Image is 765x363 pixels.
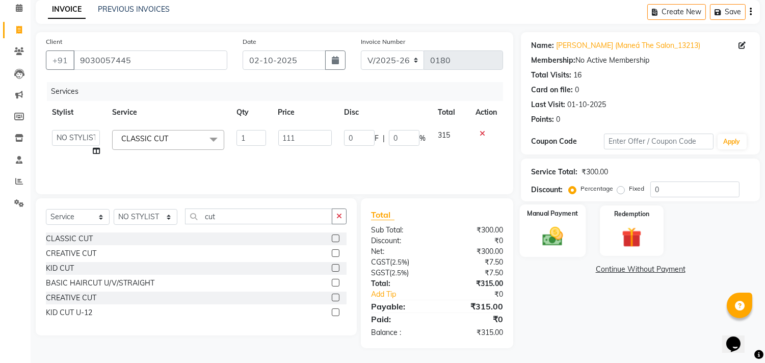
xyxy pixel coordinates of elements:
[46,37,62,46] label: Client
[531,99,565,110] div: Last Visit:
[531,85,573,95] div: Card on file:
[604,134,713,149] input: Enter Offer / Coupon Code
[361,37,405,46] label: Invoice Number
[573,70,582,81] div: 16
[437,246,511,257] div: ₹300.00
[371,210,394,220] span: Total
[363,246,437,257] div: Net:
[419,133,426,144] span: %
[616,225,648,250] img: _gift.svg
[531,185,563,195] div: Discount:
[371,257,390,267] span: CGST
[614,210,649,219] label: Redemption
[531,40,554,51] div: Name:
[243,37,256,46] label: Date
[531,114,554,125] div: Points:
[437,257,511,268] div: ₹7.50
[48,1,86,19] a: INVOICE
[567,99,606,110] div: 01-10-2025
[230,101,272,124] th: Qty
[531,55,750,66] div: No Active Membership
[46,101,106,124] th: Stylist
[363,289,450,300] a: Add Tip
[531,167,577,177] div: Service Total:
[582,167,608,177] div: ₹300.00
[46,234,93,244] div: CLASSIC CUT
[383,133,385,144] span: |
[47,82,511,101] div: Services
[527,209,578,218] label: Manual Payment
[363,313,437,325] div: Paid:
[363,236,437,246] div: Discount:
[437,236,511,246] div: ₹0
[437,268,511,278] div: ₹7.50
[46,278,154,289] div: BASIC HAIRCUT U/V/STRAIGHT
[363,300,437,313] div: Payable:
[98,5,170,14] a: PREVIOUS INVOICES
[46,293,96,303] div: CREATIVE CUT
[718,134,747,149] button: Apply
[437,225,511,236] div: ₹300.00
[46,263,74,274] div: KID CUT
[710,4,746,20] button: Save
[437,327,511,338] div: ₹315.00
[450,289,511,300] div: ₹0
[629,184,644,193] label: Fixed
[371,268,389,277] span: SGST
[722,322,755,353] iframe: chat widget
[556,40,700,51] a: [PERSON_NAME] (Maneá The Salon_13213)
[556,114,560,125] div: 0
[531,55,575,66] div: Membership:
[338,101,432,124] th: Disc
[531,70,571,81] div: Total Visits:
[363,257,437,268] div: ( )
[46,248,96,259] div: CREATIVE CUT
[536,225,570,249] img: _cash.svg
[437,300,511,313] div: ₹315.00
[523,264,758,275] a: Continue Without Payment
[647,4,706,20] button: Create New
[581,184,613,193] label: Percentage
[73,50,227,70] input: Search by Name/Mobile/Email/Code
[391,269,407,277] span: 2.5%
[363,268,437,278] div: ( )
[363,225,437,236] div: Sub Total:
[121,134,168,143] span: CLASSIC CUT
[469,101,503,124] th: Action
[46,307,92,318] div: KID CUT U-12
[168,134,173,143] a: x
[375,133,379,144] span: F
[272,101,338,124] th: Price
[432,101,469,124] th: Total
[185,209,332,224] input: Search or Scan
[437,278,511,289] div: ₹315.00
[438,131,450,140] span: 315
[46,50,74,70] button: +91
[392,258,407,266] span: 2.5%
[437,313,511,325] div: ₹0
[363,278,437,289] div: Total:
[363,327,437,338] div: Balance :
[575,85,579,95] div: 0
[106,101,230,124] th: Service
[531,136,604,147] div: Coupon Code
